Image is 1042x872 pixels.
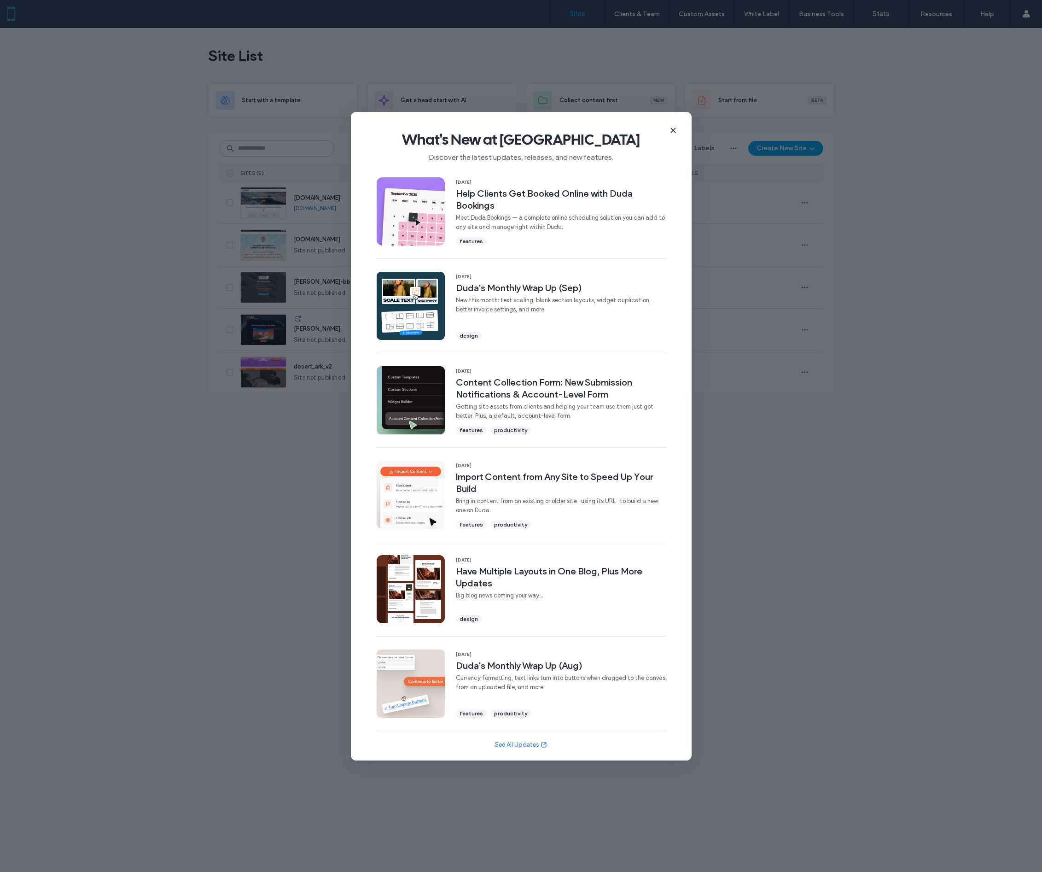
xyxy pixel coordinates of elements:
span: [DATE] [456,462,666,469]
span: features [460,521,483,529]
span: Getting site assets from clients and helping your team use them just got better. Plus, a default,... [456,402,666,421]
span: Discover the latest updates, releases, and new features. [366,149,677,163]
span: productivity [494,521,527,529]
a: See All Updates [495,740,547,749]
span: productivity [494,426,527,434]
span: Bring in content from an existing or older site -using its URL- to build a new one on Duda. [456,497,666,515]
span: [DATE] [456,557,666,563]
span: productivity [494,709,527,718]
span: [DATE] [456,651,666,658]
span: Currency formatting, text links turn into buttons when dragged to the canvas from an uploaded fil... [456,673,666,692]
span: What's New at [GEOGRAPHIC_DATA] [366,130,677,149]
span: design [460,615,478,623]
span: Duda's Monthly Wrap Up (Aug) [456,660,666,672]
span: Help Clients Get Booked Online with Duda Bookings [456,187,666,211]
span: features [460,237,483,246]
span: Big blog news coming your way... [456,591,666,600]
span: New this month: text scaling, blank section layouts, widget duplication, better invoice settings,... [456,296,666,314]
span: Have Multiple Layouts in One Blog, Plus More Updates [456,565,666,589]
span: Import Content from Any Site to Speed Up Your Build [456,471,666,495]
span: design [460,332,478,340]
span: features [460,426,483,434]
span: Meet Duda Bookings — a complete online scheduling solution you can add to any site and manage rig... [456,213,666,232]
span: [DATE] [456,368,666,375]
iframe: Opens a widget where you can find more information [983,844,1033,867]
span: [DATE] [456,274,666,280]
span: features [460,709,483,718]
span: [DATE] [456,179,666,186]
span: Content Collection Form: New Submission Notifications & Account-Level Form [456,376,666,400]
span: Duda's Monthly Wrap Up (Sep) [456,282,666,294]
